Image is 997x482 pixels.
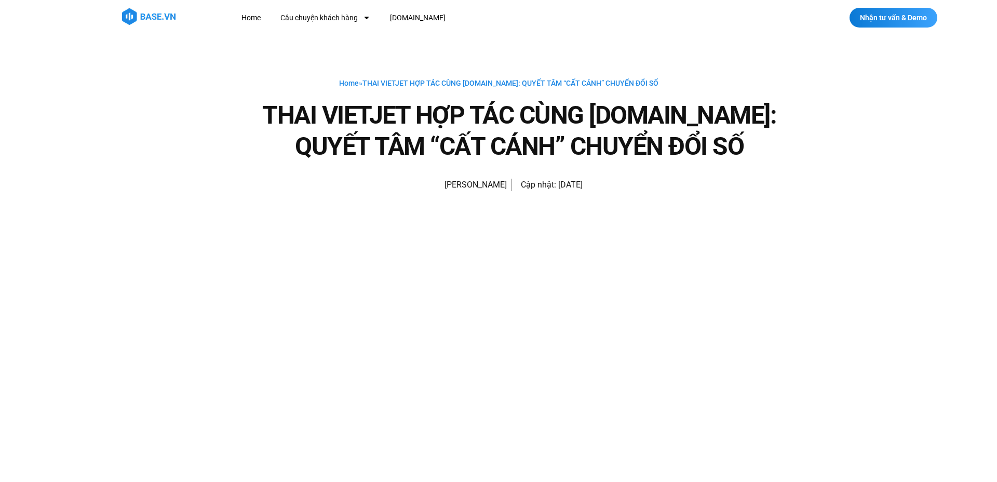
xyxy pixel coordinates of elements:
a: Câu chuyện khách hàng [273,8,378,28]
a: Nhận tư vấn & Demo [850,8,937,28]
a: Home [339,79,359,87]
nav: Menu [234,8,636,28]
span: Nhận tư vấn & Demo [860,14,927,21]
a: [DOMAIN_NAME] [382,8,453,28]
span: THAI VIETJET HỢP TÁC CÙNG [DOMAIN_NAME]: QUYẾT TÂM “CẤT CÁNH” CHUYỂN ĐỔI SỐ [362,79,658,87]
h1: THAI VIETJET HỢP TÁC CÙNG [DOMAIN_NAME]: QUYẾT TÂM “CẤT CÁNH” CHUYỂN ĐỔI SỐ [249,100,789,162]
span: [PERSON_NAME] [439,178,507,192]
span: » [339,79,658,87]
a: Home [234,8,268,28]
a: Picture of Hạnh Hoàng [PERSON_NAME] [414,172,507,197]
time: [DATE] [558,180,583,190]
span: Cập nhật: [521,180,556,190]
